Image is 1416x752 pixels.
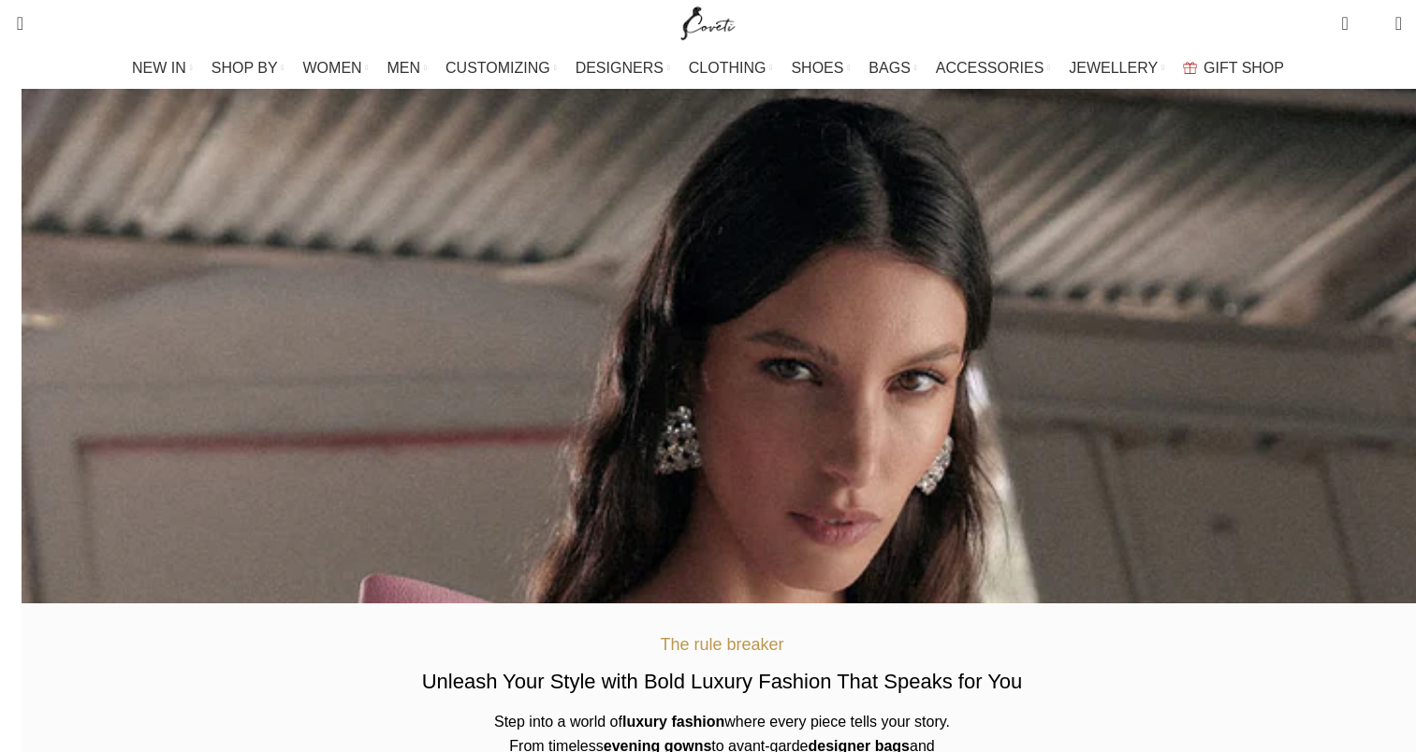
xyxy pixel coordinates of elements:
div: My Wishlist [1363,5,1381,42]
div: Main navigation [5,50,1411,87]
a: SHOES [791,50,850,87]
span: SHOES [791,59,843,77]
span: CLOTHING [689,59,766,77]
a: NEW IN [132,50,193,87]
a: Search [5,5,23,42]
img: GiftBag [1183,62,1197,74]
a: 0 [1332,5,1357,42]
a: GIFT SHOP [1183,50,1284,87]
span: SHOP BY [212,59,278,77]
b: luxury fashion [622,714,724,730]
span: 0 [1366,19,1380,33]
span: GIFT SHOP [1204,59,1284,77]
a: DESIGNERS [576,50,670,87]
a: JEWELLERY [1069,50,1164,87]
a: MEN [387,50,427,87]
a: ACCESSORIES [936,50,1051,87]
a: CLOTHING [689,50,773,87]
h2: Unleash Your Style with Bold Luxury Fashion That Speaks for You [422,668,1023,697]
a: SHOP BY [212,50,285,87]
span: CUSTOMIZING [445,59,550,77]
span: DESIGNERS [576,59,664,77]
span: BAGS [869,59,910,77]
span: WOMEN [303,59,362,77]
span: JEWELLERY [1069,59,1158,77]
a: CUSTOMIZING [445,50,557,87]
span: ACCESSORIES [936,59,1044,77]
span: NEW IN [132,59,186,77]
span: 0 [1343,9,1357,23]
a: Site logo [677,14,739,30]
a: WOMEN [303,50,369,87]
span: MEN [387,59,421,77]
a: BAGS [869,50,916,87]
